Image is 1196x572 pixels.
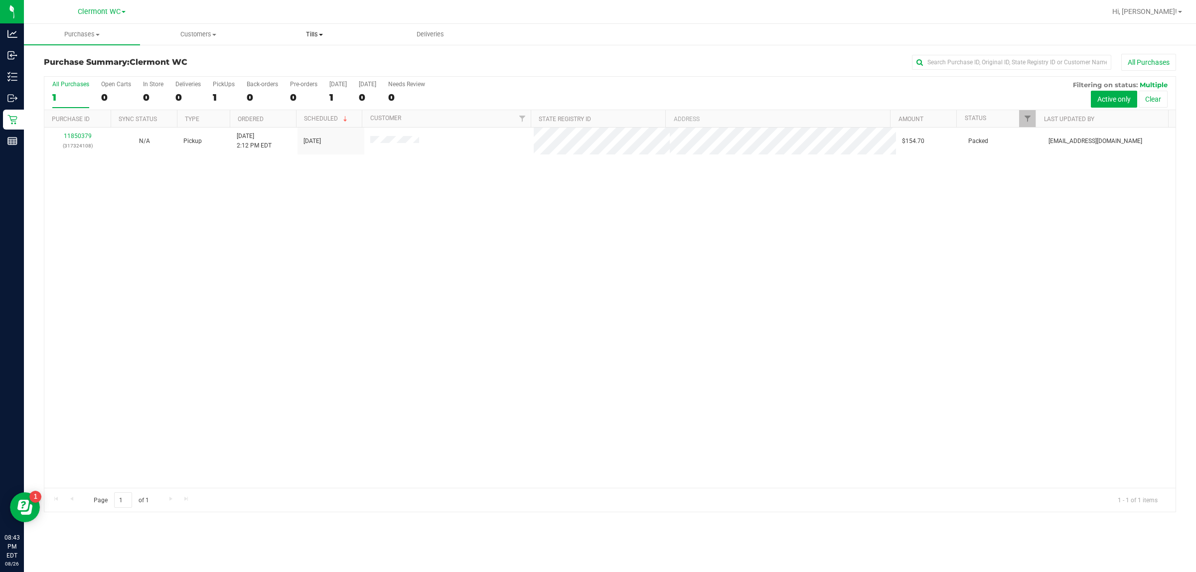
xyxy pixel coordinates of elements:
a: Sync Status [119,116,157,123]
div: 0 [247,92,278,103]
div: In Store [143,81,163,88]
iframe: Resource center [10,492,40,522]
div: Back-orders [247,81,278,88]
span: Pickup [183,137,202,146]
a: Ordered [238,116,264,123]
span: Not Applicable [139,138,150,144]
span: Tills [257,30,372,39]
button: Clear [1139,91,1168,108]
span: [DATE] 2:12 PM EDT [237,132,272,150]
div: Needs Review [388,81,425,88]
span: Hi, [PERSON_NAME]! [1112,7,1177,15]
span: Customers [141,30,256,39]
div: 0 [388,92,425,103]
a: Status [965,115,986,122]
inline-svg: Retail [7,115,17,125]
div: [DATE] [359,81,376,88]
a: 11850379 [64,133,92,140]
p: (317324108) [50,141,105,150]
div: Open Carts [101,81,131,88]
a: Filter [1019,110,1036,127]
span: Filtering on status: [1073,81,1138,89]
div: 0 [359,92,376,103]
div: Pre-orders [290,81,317,88]
span: Page of 1 [85,492,157,508]
span: 1 - 1 of 1 items [1110,492,1166,507]
a: Customer [370,115,401,122]
div: 0 [101,92,131,103]
a: Scheduled [304,115,349,122]
span: Packed [968,137,988,146]
span: Clermont WC [130,57,187,67]
p: 08/26 [4,560,19,568]
a: Purchase ID [52,116,90,123]
span: [DATE] [303,137,321,146]
th: Address [665,110,890,128]
iframe: Resource center unread badge [29,491,41,503]
inline-svg: Inbound [7,50,17,60]
inline-svg: Inventory [7,72,17,82]
span: Multiple [1140,81,1168,89]
div: 0 [290,92,317,103]
div: All Purchases [52,81,89,88]
a: State Registry ID [539,116,591,123]
button: Active only [1091,91,1137,108]
div: 0 [175,92,201,103]
span: Purchases [24,30,140,39]
input: 1 [114,492,132,508]
a: Type [185,116,199,123]
input: Search Purchase ID, Original ID, State Registry ID or Customer Name... [912,55,1111,70]
div: 1 [52,92,89,103]
div: 1 [329,92,347,103]
a: Deliveries [372,24,488,45]
inline-svg: Analytics [7,29,17,39]
span: Deliveries [403,30,457,39]
div: 0 [143,92,163,103]
inline-svg: Outbound [7,93,17,103]
a: Purchases [24,24,140,45]
a: Amount [898,116,923,123]
button: All Purchases [1121,54,1176,71]
inline-svg: Reports [7,136,17,146]
a: Tills [256,24,372,45]
span: $154.70 [902,137,924,146]
span: Clermont WC [78,7,121,16]
div: 1 [213,92,235,103]
span: [EMAIL_ADDRESS][DOMAIN_NAME] [1048,137,1142,146]
button: N/A [139,137,150,146]
p: 08:43 PM EDT [4,533,19,560]
a: Filter [514,110,531,127]
a: Last Updated By [1044,116,1094,123]
div: [DATE] [329,81,347,88]
div: PickUps [213,81,235,88]
a: Customers [140,24,256,45]
h3: Purchase Summary: [44,58,421,67]
div: Deliveries [175,81,201,88]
